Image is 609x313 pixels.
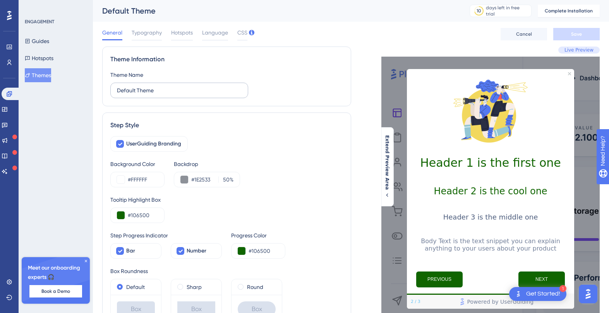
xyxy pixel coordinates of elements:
div: Tooltip Highlight Box [110,195,343,204]
div: ENGAGEMENT [25,19,54,25]
button: Themes [25,68,51,82]
div: Box Roundness [110,266,343,276]
div: 1 [559,285,566,292]
span: Meet our onboarding experts 🎧 [28,263,84,282]
div: Default Theme [102,5,450,16]
span: General [102,28,122,37]
button: Previous [416,271,463,287]
button: Extend Preview Area [381,135,393,198]
button: Cancel [501,28,547,40]
div: Backdrop [174,159,240,169]
h1: Header 1 is the first one [413,156,568,169]
div: Get Started! [526,290,560,298]
input: Theme Name [117,86,242,95]
div: Theme Information [110,55,343,64]
span: Need Help? [18,2,48,11]
span: Language [202,28,228,37]
label: Round [247,282,263,292]
div: Step 2 of 3 [411,299,420,305]
div: Step Style [110,121,343,130]
label: Sharp [187,282,202,292]
img: launcher-image-alternative-text [514,289,523,299]
div: Footer [407,295,574,309]
span: Complete Installation [545,8,593,14]
p: Body Text is the text snippet you can explain anything to your users about your product [413,237,568,252]
label: Default [126,282,145,292]
span: UserGuiding Branding [126,139,181,149]
img: Modal Media [452,72,529,150]
div: Close Preview [568,72,571,75]
div: Step Progress Indicator [110,231,222,240]
input: % [221,175,230,184]
button: Next [518,271,565,287]
span: Live Preview [564,47,594,53]
span: Save [571,31,582,37]
div: days left in free trial [486,5,529,17]
span: Hotspots [171,28,193,37]
button: Complete Installation [538,5,600,17]
h3: Header 3 is the middle one [413,213,568,221]
button: Hotspots [25,51,53,65]
span: Extend Preview Area [384,135,390,190]
span: CSS [237,28,247,37]
button: Guides [25,34,49,48]
label: % [218,175,233,184]
span: Cancel [516,31,532,37]
div: 10 [477,8,481,14]
span: Bar [126,246,135,256]
h2: Header 2 is the cool one [413,186,568,197]
div: Theme Name [110,70,143,80]
div: Progress Color [231,231,285,240]
button: Book a Demo [29,285,82,297]
span: Book a Demo [41,288,70,294]
span: Typography [132,28,162,37]
div: Open Get Started! checklist, remaining modules: 1 [509,287,566,301]
div: Background Color [110,159,165,169]
span: Number [187,246,206,256]
span: Powered by UserGuiding [467,297,534,306]
button: Save [553,28,600,40]
iframe: UserGuiding AI Assistant Launcher [576,282,600,306]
